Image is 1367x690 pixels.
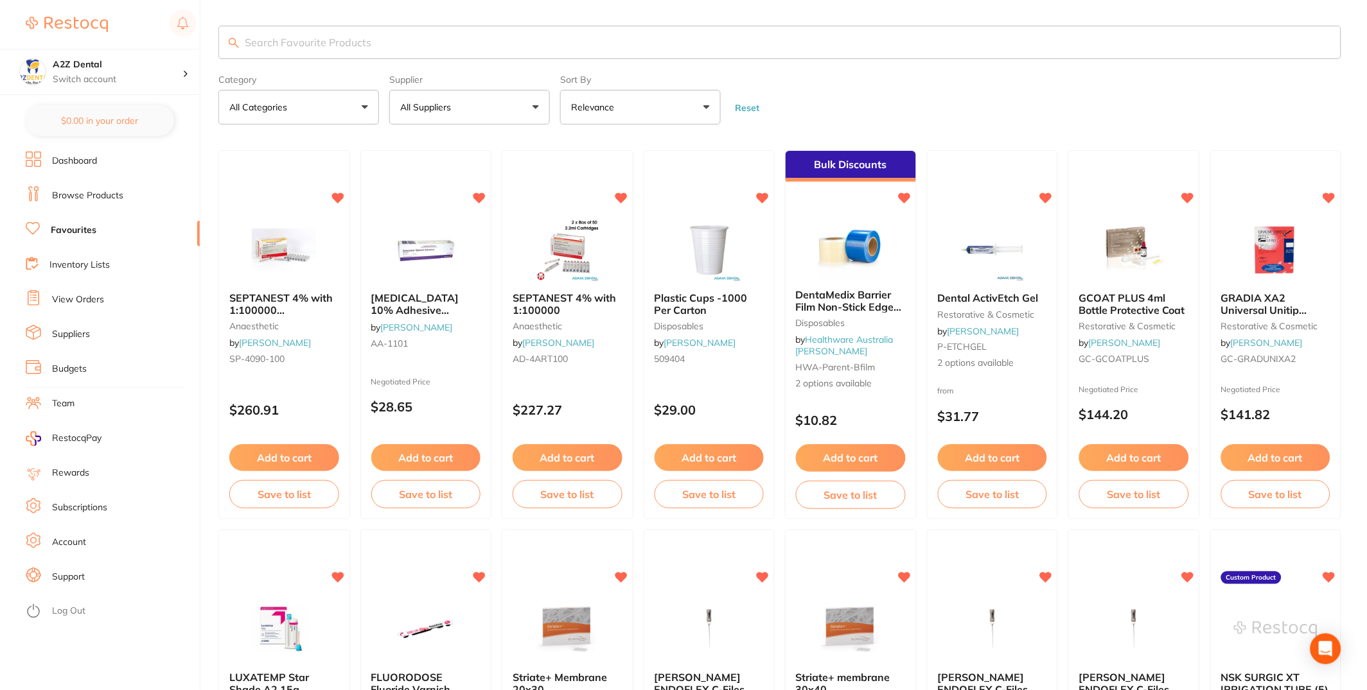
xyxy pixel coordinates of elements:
button: Save to list [938,480,1048,508]
img: FLUORODOSE Fluoride Varnish Bubble Gum Pack of 120 [384,597,468,661]
span: by [796,334,894,357]
b: GCOAT PLUS 4ml Bottle Protective Coat [1079,292,1189,316]
img: SEPTANEST 4% with 1:100000 [525,218,609,282]
button: Save to list [229,480,339,508]
small: Disposables [796,318,906,328]
img: Plastic Cups -1000 Per Carton [667,218,751,282]
p: All Categories [229,101,292,114]
button: Save to list [371,480,481,508]
b: XYLOCAINE 10% Adhesive Ointment 15g Tube Topical [371,292,481,316]
button: Save to list [513,480,622,508]
label: Sort By [560,74,721,85]
b: Plastic Cups -1000 Per Carton [655,292,764,316]
button: Save to list [1079,480,1189,508]
img: GCOAT PLUS 4ml Bottle Protective Coat [1092,218,1176,282]
a: [PERSON_NAME] [522,337,594,349]
span: SP-4090-100 [229,353,285,365]
span: Plastic Cups -1000 Per Carton [655,291,748,316]
div: Bulk Discounts [786,151,916,182]
a: Restocq Logo [26,10,108,39]
img: SEPTANEST 4% with 1:100000 adrenalin 2.2ml 2xBox 50 GOLD [242,218,326,282]
p: $144.20 [1079,407,1189,422]
button: Save to list [1221,480,1331,508]
div: Open Intercom Messenger [1310,634,1341,664]
small: anaesthetic [229,321,339,331]
small: disposables [655,321,764,331]
span: RestocqPay [52,432,101,445]
span: Dental ActivEtch Gel [938,291,1039,304]
button: $0.00 in your order [26,105,174,136]
button: All Categories [218,90,379,125]
img: RestocqPay [26,431,41,446]
b: SEPTANEST 4% with 1:100000 adrenalin 2.2ml 2xBox 50 GOLD [229,292,339,316]
a: Rewards [52,467,89,479]
button: Save to list [655,480,764,508]
small: restorative & cosmetic [1221,321,1331,331]
small: Negotiated Price [371,377,481,386]
small: Negotiated Price [1221,385,1331,394]
a: [PERSON_NAME] [239,337,311,349]
img: Striate+ membrane 30x40 [809,597,892,661]
button: Add to cart [229,444,339,471]
label: Custom Product [1221,571,1282,584]
span: AA-1101 [371,338,409,349]
img: Striate+ Membrane 20x30 [525,597,609,661]
p: $227.27 [513,402,622,417]
span: 2 options available [796,377,906,390]
button: Add to cart [371,444,481,471]
span: SEPTANEST 4% with 1:100000 [513,291,616,316]
a: Subscriptions [52,501,107,514]
a: RestocqPay [26,431,101,446]
b: SEPTANEST 4% with 1:100000 [513,292,622,316]
span: by [1079,337,1161,349]
img: GRADIA XA2 Universal Unitip 0.16ml (0.3g) x20 [1234,218,1318,282]
b: Dental ActivEtch Gel [938,292,1048,304]
span: GC-GCOATPLUS [1079,353,1150,365]
span: by [938,325,1019,337]
small: Negotiated Price [1079,385,1189,394]
img: XYLOCAINE 10% Adhesive Ointment 15g Tube Topical [384,218,468,282]
a: [PERSON_NAME] [1231,337,1303,349]
p: $28.65 [371,399,481,414]
p: $141.82 [1221,407,1331,422]
span: GCOAT PLUS 4ml Bottle Protective Coat [1079,291,1185,316]
a: Budgets [52,363,87,375]
button: All Suppliers [389,90,550,125]
button: Add to cart [1221,444,1331,471]
span: by [371,322,453,333]
p: Relevance [571,101,619,114]
img: Henry Schein ENDOFLEX C-Files 25mm #06 pack of 6 [667,597,751,661]
span: by [513,337,594,349]
span: P-ETCHGEL [938,341,987,352]
a: Team [52,397,75,410]
button: Add to cart [513,444,622,471]
label: Category [218,74,379,85]
input: Search Favourite Products [218,26,1341,59]
a: [PERSON_NAME] [948,325,1019,337]
span: [MEDICAL_DATA] 10% Adhesive Ointment 15g Tube Topical [371,291,466,340]
button: Relevance [560,90,721,125]
span: 2 options available [938,357,1048,370]
a: [PERSON_NAME] [664,337,736,349]
p: Switch account [53,73,182,86]
p: $260.91 [229,402,339,417]
button: Reset [731,102,763,114]
a: View Orders [52,293,104,306]
a: [PERSON_NAME] [381,322,453,333]
img: Henry Schein ENDOFLEX C-Files 25mm #08 pack of 6 [1092,597,1176,661]
img: LUXATEMP Star Shade A2 15g Syringe & 10 Smart Mix Tips [242,597,326,661]
span: AD-4ART100 [513,353,568,365]
img: DentaMedix Barrier Film Non-Stick Edge 4"x 6" 1200 Sheets/Roll with Cardboard Dispenser Box [809,214,892,279]
img: Henry Schein ENDOFLEX C-Files 25mm #10 pack of 6 [951,597,1034,661]
a: Log Out [52,605,85,617]
p: $29.00 [655,402,764,417]
b: GRADIA XA2 Universal Unitip 0.16ml (0.3g) x20 [1221,292,1331,316]
span: by [655,337,736,349]
p: $10.82 [796,413,906,427]
a: [PERSON_NAME] [1089,337,1161,349]
span: GC-GRADUNIXA2 [1221,353,1296,365]
button: Add to cart [655,444,764,471]
span: HWA-parent-bfilm [796,361,876,373]
a: Support [52,571,85,583]
b: DentaMedix Barrier Film Non-Stick Edge 4"x 6" 1200 Sheets/Roll with Cardboard Dispenser Box [796,289,906,313]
